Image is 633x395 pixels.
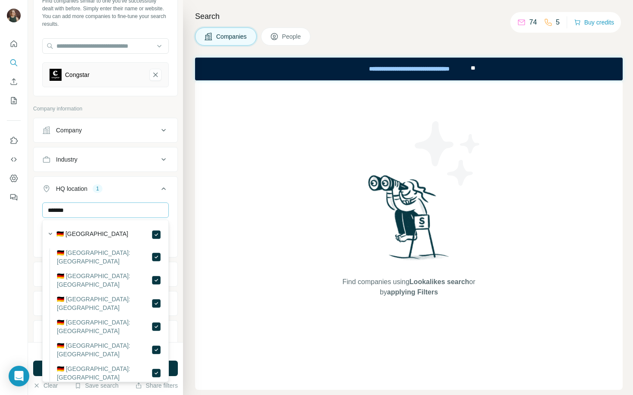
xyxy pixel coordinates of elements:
span: Companies [216,32,248,41]
button: Congstar-remove-button [149,69,161,81]
div: HQ location [56,184,87,193]
span: Lookalikes search [410,278,469,285]
label: 🇩🇪 [GEOGRAPHIC_DATA] [56,230,128,240]
button: Industry [34,149,177,170]
span: People [282,32,302,41]
button: Clear [33,381,58,390]
button: My lists [7,93,21,108]
iframe: Banner [195,58,623,80]
h4: Search [195,10,623,22]
img: Avatar [7,9,21,22]
button: Dashboard [7,171,21,186]
button: Use Surfe API [7,152,21,167]
button: Quick start [7,36,21,52]
p: 5 [556,17,560,28]
button: HQ location1 [34,178,177,202]
span: applying Filters [387,288,438,296]
label: 🇩🇪 [GEOGRAPHIC_DATA]: [GEOGRAPHIC_DATA] [57,272,151,289]
label: 🇩🇪 [GEOGRAPHIC_DATA]: [GEOGRAPHIC_DATA] [57,341,151,358]
button: Feedback [7,190,21,205]
button: Search [7,55,21,70]
span: Find companies using or by [340,277,478,297]
button: Buy credits [574,16,614,28]
button: Annual revenue ($) [34,264,177,285]
button: Technologies [34,322,177,343]
img: Congstar-logo [50,69,62,81]
p: Company information [33,105,178,113]
button: Run search [33,361,178,376]
button: Save search [74,381,118,390]
div: Congstar [65,70,90,79]
div: Company [56,126,82,135]
label: 🇩🇪 [GEOGRAPHIC_DATA]: [GEOGRAPHIC_DATA] [57,248,151,266]
img: Surfe Illustration - Woman searching with binoculars [364,173,454,269]
label: 🇩🇪 [GEOGRAPHIC_DATA]: [GEOGRAPHIC_DATA] [57,364,151,382]
button: Company [34,120,177,141]
button: Employees (size) [34,293,177,314]
div: Open Intercom Messenger [9,366,29,386]
button: Use Surfe on LinkedIn [7,133,21,148]
img: Surfe Illustration - Stars [409,115,487,192]
label: 🇩🇪 [GEOGRAPHIC_DATA]: [GEOGRAPHIC_DATA] [57,295,151,312]
button: Enrich CSV [7,74,21,89]
p: 74 [529,17,537,28]
div: Industry [56,155,78,164]
label: 🇩🇪 [GEOGRAPHIC_DATA]: [GEOGRAPHIC_DATA] [57,318,151,335]
button: Share filters [135,381,178,390]
div: 1 [93,185,102,193]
